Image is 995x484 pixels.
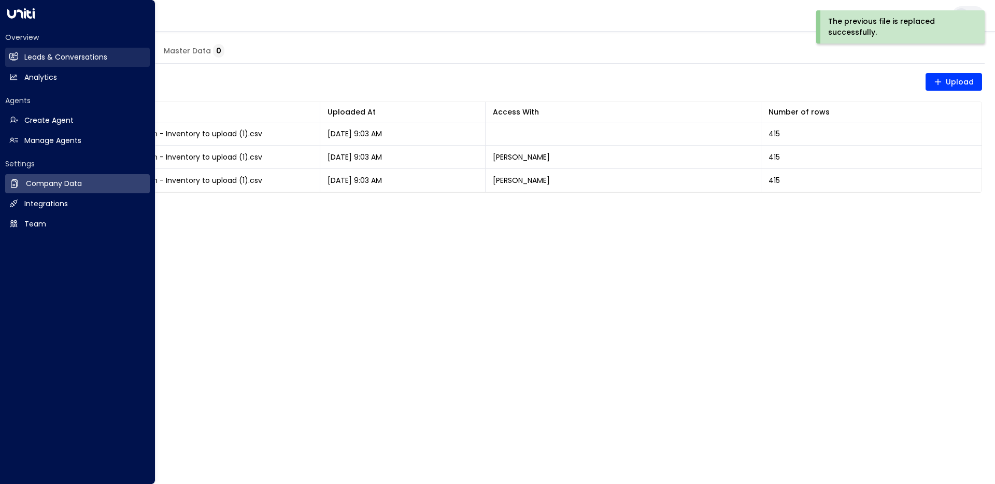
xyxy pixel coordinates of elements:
[769,106,974,118] div: Number of rows
[493,175,550,186] p: [PERSON_NAME]
[52,152,262,162] span: Spacemade Implementation - Inventory to upload (1).csv
[5,194,150,213] a: Integrations
[769,106,830,118] div: Number of rows
[52,175,262,186] span: Spacemade Implementation - Inventory to upload (1).csv
[24,135,81,146] h2: Manage Agents
[493,152,550,162] p: [PERSON_NAME]
[328,106,478,118] div: Uploaded At
[5,32,150,42] h2: Overview
[926,73,983,91] button: Upload
[328,129,382,139] p: [DATE] 9:03 AM
[934,76,974,89] span: Upload
[5,159,150,169] h2: Settings
[769,129,780,139] span: 415
[328,175,382,186] p: [DATE] 9:03 AM
[5,48,150,67] a: Leads & Conversations
[24,115,74,126] h2: Create Agent
[5,95,150,106] h2: Agents
[164,47,224,56] span: Master Data
[5,68,150,87] a: Analytics
[328,152,382,162] p: [DATE] 9:03 AM
[24,72,57,83] h2: Analytics
[24,52,107,63] h2: Leads & Conversations
[5,215,150,234] a: Team
[769,175,780,186] span: 415
[5,111,150,130] a: Create Agent
[769,152,780,162] span: 415
[5,131,150,150] a: Manage Agents
[24,219,46,230] h2: Team
[52,106,312,118] div: File Name
[493,106,754,118] div: Access With
[24,198,68,209] h2: Integrations
[213,44,224,58] span: 0
[328,106,376,118] div: Uploaded At
[5,174,150,193] a: Company Data
[26,178,82,189] h2: Company Data
[828,16,971,38] div: The previous file is replaced successfully.
[52,129,262,139] span: Spacemade Implementation - Inventory to upload (1).csv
